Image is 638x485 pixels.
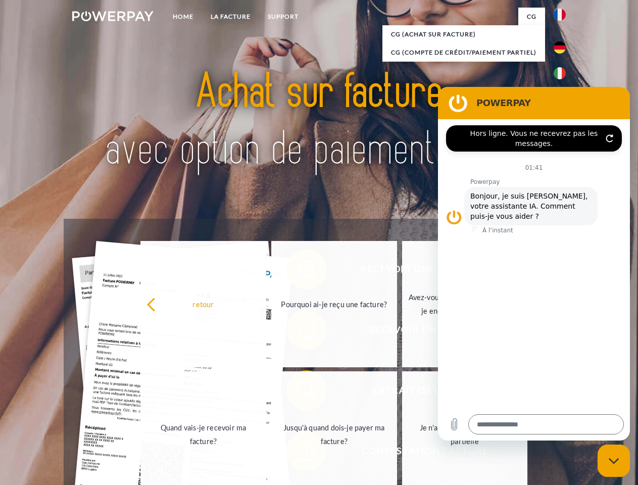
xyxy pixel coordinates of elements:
[382,25,545,43] a: CG (achat sur facture)
[277,297,391,311] div: Pourquoi ai-je reçu une facture?
[554,9,566,21] img: fr
[438,87,630,441] iframe: Fenêtre de messagerie
[408,290,522,318] div: Avez-vous reçu mes paiements, ai-je encore un solde ouvert?
[202,8,259,26] a: LA FACTURE
[554,41,566,54] img: de
[554,67,566,79] img: it
[408,421,522,448] div: Je n'ai reçu qu'une livraison partielle
[146,297,260,311] div: retour
[259,8,307,26] a: Support
[382,43,545,62] a: CG (Compte de crédit/paiement partiel)
[402,241,528,367] a: Avez-vous reçu mes paiements, ai-je encore un solde ouvert?
[96,48,542,193] img: title-powerpay_fr.svg
[72,11,154,21] img: logo-powerpay-white.svg
[164,8,202,26] a: Home
[598,445,630,477] iframe: Bouton de lancement de la fenêtre de messagerie, conversation en cours
[277,421,391,448] div: Jusqu'à quand dois-je payer ma facture?
[146,421,260,448] div: Quand vais-je recevoir ma facture?
[518,8,545,26] a: CG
